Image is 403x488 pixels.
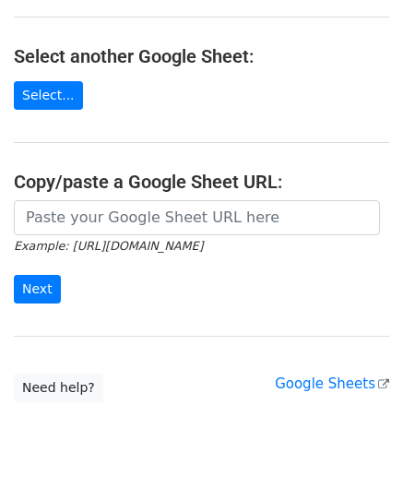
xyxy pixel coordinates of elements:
[311,399,403,488] iframe: Chat Widget
[14,45,389,67] h4: Select another Google Sheet:
[14,200,380,235] input: Paste your Google Sheet URL here
[14,374,103,402] a: Need help?
[275,375,389,392] a: Google Sheets
[14,171,389,193] h4: Copy/paste a Google Sheet URL:
[14,81,83,110] a: Select...
[14,275,61,304] input: Next
[14,239,203,253] small: Example: [URL][DOMAIN_NAME]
